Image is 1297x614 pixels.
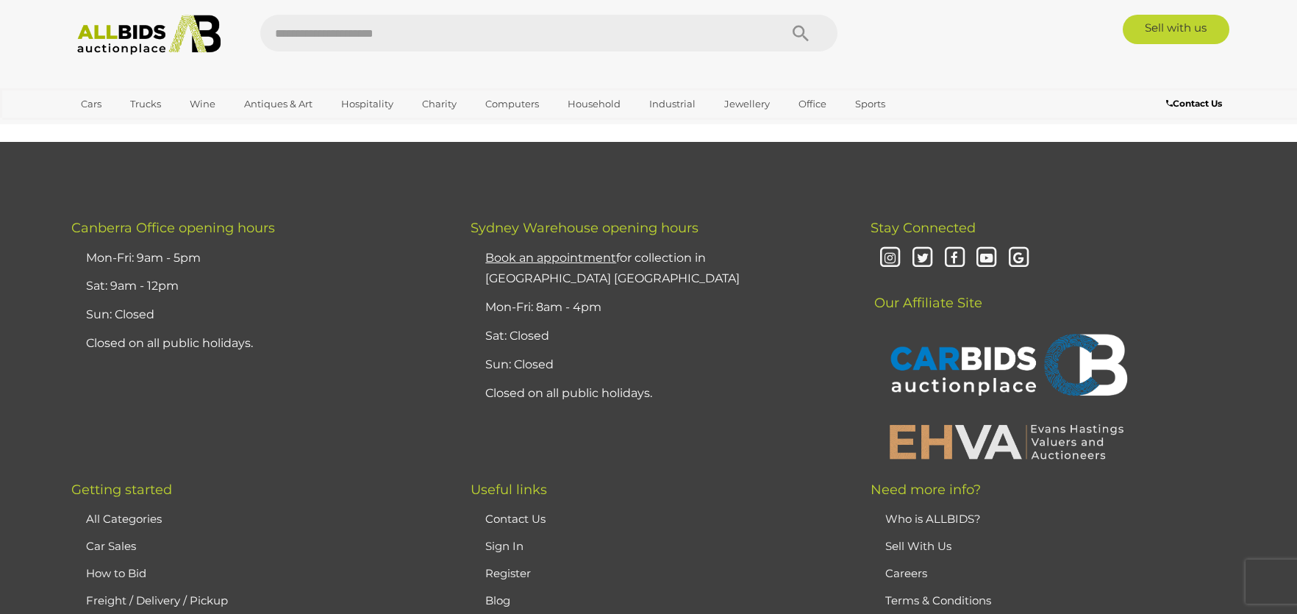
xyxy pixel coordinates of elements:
i: Twitter [910,246,935,271]
li: Sat: Closed [482,322,833,351]
i: Facebook [942,246,968,271]
a: Cars [71,92,111,116]
li: Mon-Fri: 9am - 5pm [82,244,434,273]
a: Book an appointmentfor collection in [GEOGRAPHIC_DATA] [GEOGRAPHIC_DATA] [485,251,740,286]
li: Closed on all public holidays. [482,379,833,408]
span: Sydney Warehouse opening hours [471,220,698,236]
a: Wine [180,92,225,116]
span: Getting started [71,482,172,498]
a: Computers [476,92,549,116]
a: Sell With Us [885,539,951,553]
li: Closed on all public holidays. [82,329,434,358]
a: Jewellery [715,92,779,116]
img: Allbids.com.au [69,15,229,55]
a: All Categories [86,512,162,526]
i: Instagram [878,246,904,271]
a: Contact Us [1166,96,1226,112]
a: Freight / Delivery / Pickup [86,593,228,607]
a: How to Bid [86,566,146,580]
a: Who is ALLBIDS? [885,512,981,526]
li: Sun: Closed [482,351,833,379]
u: Book an appointment [485,251,616,265]
a: Sports [846,92,895,116]
a: Register [485,566,531,580]
a: Car Sales [86,539,136,553]
a: Household [558,92,630,116]
img: EHVA | Evans Hastings Valuers and Auctioneers [882,422,1132,460]
a: Charity [412,92,466,116]
li: Mon-Fri: 8am - 4pm [482,293,833,322]
a: Terms & Conditions [885,593,991,607]
a: [GEOGRAPHIC_DATA] [71,116,195,140]
a: Industrial [640,92,705,116]
img: CARBIDS Auctionplace [882,318,1132,415]
a: Office [789,92,836,116]
i: Youtube [974,246,1000,271]
li: Sun: Closed [82,301,434,329]
a: Careers [885,566,927,580]
span: Need more info? [871,482,981,498]
a: Contact Us [485,512,546,526]
a: Sign In [485,539,524,553]
b: Contact Us [1166,98,1222,109]
i: Google [1006,246,1032,271]
span: Our Affiliate Site [871,273,982,311]
a: Sell with us [1123,15,1229,44]
span: Useful links [471,482,547,498]
li: Sat: 9am - 12pm [82,272,434,301]
a: Trucks [121,92,171,116]
a: Blog [485,593,510,607]
button: Search [764,15,837,51]
span: Canberra Office opening hours [71,220,275,236]
a: Hospitality [332,92,403,116]
span: Stay Connected [871,220,976,236]
a: Antiques & Art [235,92,322,116]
